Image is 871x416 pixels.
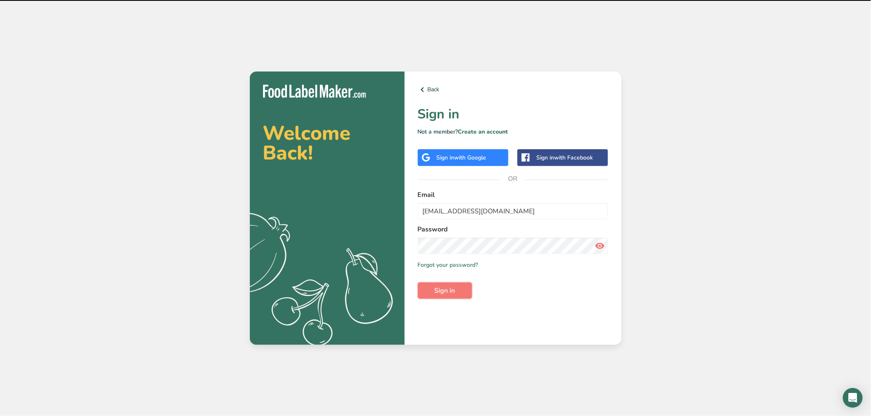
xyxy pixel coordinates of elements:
input: Enter Your Email [418,203,608,220]
div: Sign in [536,153,593,162]
div: Open Intercom Messenger [843,388,863,408]
label: Password [418,224,608,234]
h2: Welcome Back! [263,123,391,163]
span: with Facebook [554,154,593,162]
div: Sign in [437,153,487,162]
span: with Google [454,154,487,162]
p: Not a member? [418,127,608,136]
span: OR [501,166,525,191]
a: Back [418,85,608,95]
h1: Sign in [418,104,608,124]
a: Forgot your password? [418,261,478,269]
a: Create an account [458,128,508,136]
label: Email [418,190,608,200]
button: Sign in [418,282,472,299]
img: Food Label Maker [263,85,366,98]
span: Sign in [435,286,455,296]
